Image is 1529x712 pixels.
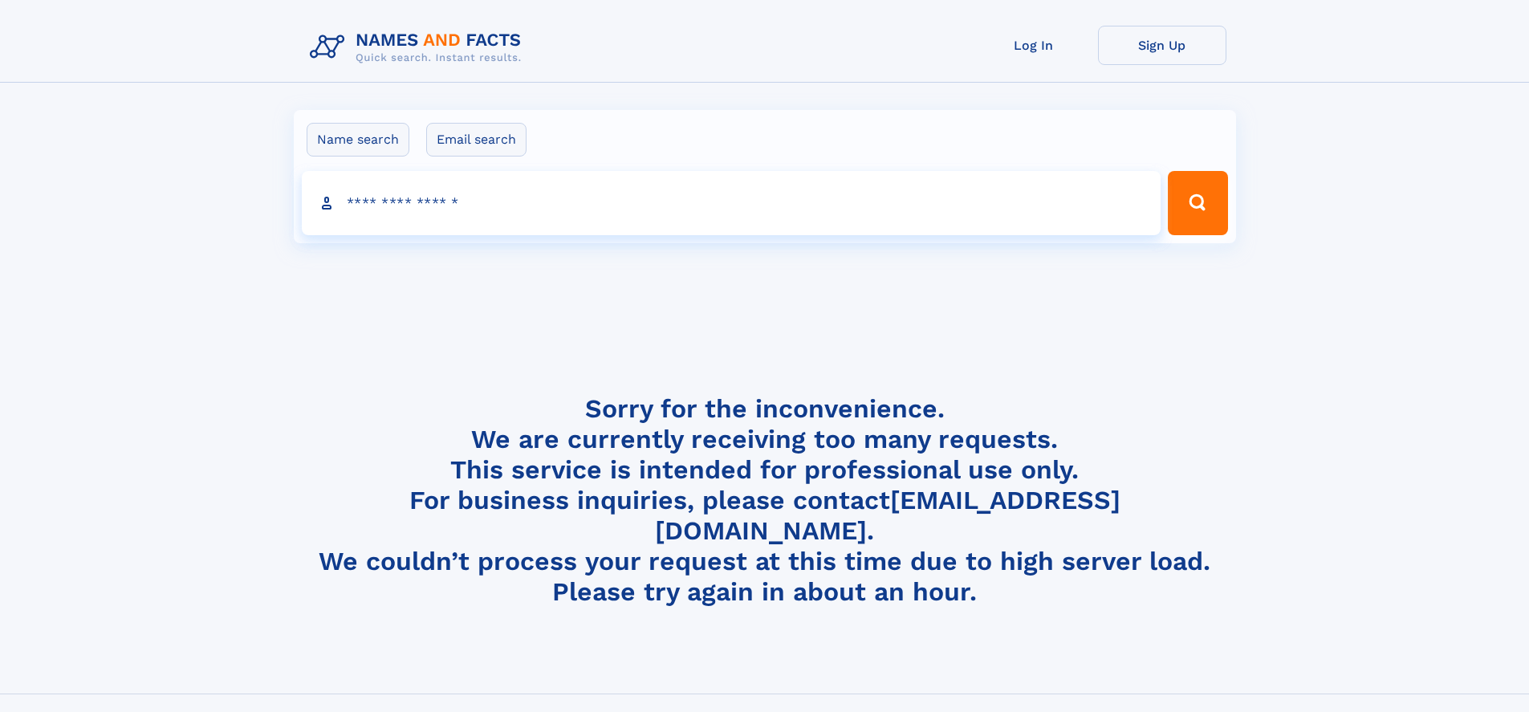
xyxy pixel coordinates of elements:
[655,485,1120,546] a: [EMAIL_ADDRESS][DOMAIN_NAME]
[1168,171,1227,235] button: Search Button
[303,393,1226,608] h4: Sorry for the inconvenience. We are currently receiving too many requests. This service is intend...
[970,26,1098,65] a: Log In
[1098,26,1226,65] a: Sign Up
[307,123,409,157] label: Name search
[303,26,535,69] img: Logo Names and Facts
[426,123,527,157] label: Email search
[302,171,1161,235] input: search input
